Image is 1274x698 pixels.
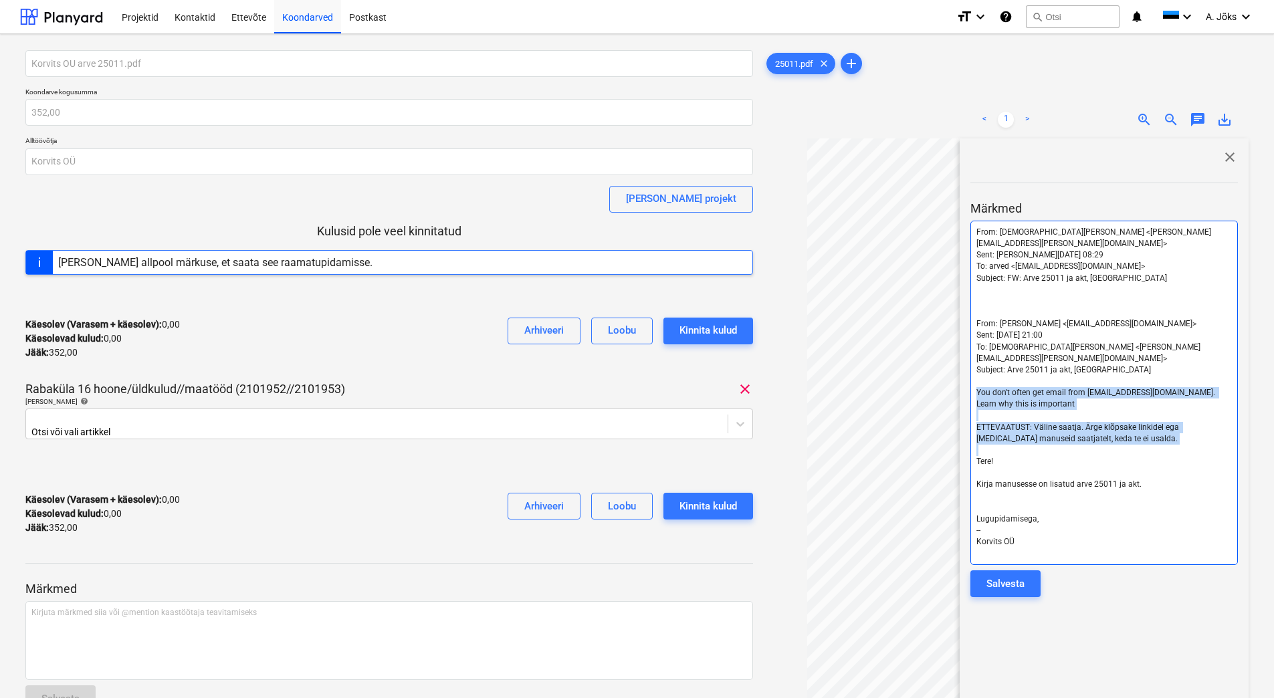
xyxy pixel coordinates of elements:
p: Märkmed [25,581,753,597]
a: Next page [1019,112,1035,128]
strong: Jääk : [25,347,49,358]
button: Loobu [591,493,653,519]
p: Märkmed [970,201,1238,217]
div: Arhiveeri [524,322,564,339]
i: notifications [1130,9,1144,25]
span: clear [737,381,753,397]
p: Alltöövõtja [25,136,753,148]
span: From: [DEMOGRAPHIC_DATA][PERSON_NAME] <[PERSON_NAME][EMAIL_ADDRESS][PERSON_NAME][DOMAIN_NAME]> [976,227,1211,248]
div: Salvesta [986,575,1025,592]
button: Arhiveeri [508,493,580,519]
button: Salvesta [970,570,1041,597]
div: Loobu [608,322,636,339]
p: 352,00 [25,521,78,535]
input: Alltöövõtja [25,148,753,175]
span: From: [PERSON_NAME] <[EMAIL_ADDRESS][DOMAIN_NAME]> [976,319,1196,328]
span: zoom_out [1163,112,1179,128]
i: keyboard_arrow_down [972,9,988,25]
div: Kinnita kulud [679,497,737,515]
iframe: Chat Widget [1207,634,1274,698]
p: 352,00 [25,346,78,360]
i: keyboard_arrow_down [1238,9,1254,25]
span: zoom_in [1136,112,1152,128]
p: 0,00 [25,493,180,507]
i: keyboard_arrow_down [1179,9,1195,25]
button: Otsi [1026,5,1120,28]
button: Kinnita kulud [663,493,753,519]
span: Korvits OÜ [976,537,1015,546]
span: Tere! [976,457,993,466]
a: Previous page [976,112,992,128]
span: clear [816,55,832,72]
span: Subject: Arve 25011 ja akt, [GEOGRAPHIC_DATA] [976,365,1151,374]
span: Sent: [DATE] 21:00 [976,330,1043,340]
div: [PERSON_NAME] allpool märkuse, et saata see raamatupidamisse. [58,256,373,269]
div: Loobu [608,497,636,515]
strong: Jääk : [25,522,49,533]
input: Koondarve nimi [25,50,753,77]
strong: Käesolevad kulud : [25,508,104,519]
span: Lugupidamisega, [976,514,1039,523]
span: close [1222,149,1238,165]
input: Koondarve kogusumma [25,99,753,126]
strong: Käesolev (Varasem + käesolev) : [25,494,162,505]
button: Loobu [591,318,653,344]
p: Rabaküla 16 hoone/üldkulud//maatööd (2101952//2101953) [25,381,345,397]
span: search [1032,11,1043,22]
div: Otsi või vali artikkel [31,427,416,437]
span: A. Jõks [1206,11,1237,22]
p: 0,00 [25,507,122,521]
a: Page 1 is your current page [998,112,1014,128]
div: Arhiveeri [524,497,564,515]
span: chat [1190,112,1206,128]
span: To: [DEMOGRAPHIC_DATA][PERSON_NAME] <[PERSON_NAME][EMAIL_ADDRESS][PERSON_NAME][DOMAIN_NAME]> [976,342,1200,363]
span: -- [976,526,980,535]
span: help [78,397,88,405]
span: You don't often get email from [EMAIL_ADDRESS][DOMAIN_NAME]. Learn why this is important [976,388,1217,409]
span: To: arved <[EMAIL_ADDRESS][DOMAIN_NAME]> [976,261,1145,271]
p: Kulusid pole veel kinnitatud [25,223,753,239]
strong: Käesolevad kulud : [25,333,104,344]
button: [PERSON_NAME] projekt [609,186,753,213]
button: Kinnita kulud [663,318,753,344]
button: Arhiveeri [508,318,580,344]
span: 25011.pdf [767,59,821,69]
div: [PERSON_NAME] [25,397,753,406]
span: Subject: FW: Arve 25011 ja akt, [GEOGRAPHIC_DATA] [976,273,1167,283]
div: [PERSON_NAME] projekt [626,190,736,207]
i: format_size [956,9,972,25]
p: 0,00 [25,318,180,332]
div: Kinnita kulud [679,322,737,339]
span: Sent: [PERSON_NAME][DATE] 08:29 [976,250,1103,259]
p: Koondarve kogusumma [25,88,753,99]
p: 0,00 [25,332,122,346]
span: ETTEVAATUST: Väline saatja. Ärge klõpsake linkidel ega [MEDICAL_DATA] manuseid saatjatelt, keda t... [976,423,1181,443]
i: Abikeskus [999,9,1013,25]
span: save_alt [1216,112,1233,128]
strong: Käesolev (Varasem + käesolev) : [25,319,162,330]
div: 25011.pdf [766,53,835,74]
span: add [843,55,859,72]
span: Kirja manusesse on lisatud arve 25011 ja akt. [976,479,1142,489]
